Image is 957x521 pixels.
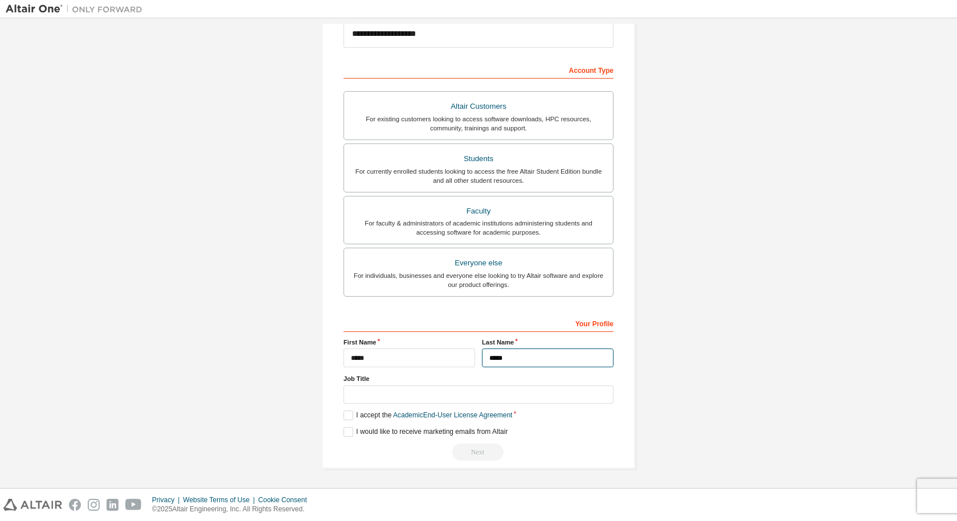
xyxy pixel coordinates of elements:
[351,99,606,114] div: Altair Customers
[343,338,475,347] label: First Name
[343,374,614,383] label: Job Title
[69,499,81,511] img: facebook.svg
[107,499,118,511] img: linkedin.svg
[351,271,606,289] div: For individuals, businesses and everyone else looking to try Altair software and explore our prod...
[125,499,142,511] img: youtube.svg
[6,3,148,15] img: Altair One
[343,444,614,461] div: Read and acccept EULA to continue
[88,499,100,511] img: instagram.svg
[3,499,62,511] img: altair_logo.svg
[343,427,508,437] label: I would like to receive marketing emails from Altair
[183,495,258,504] div: Website Terms of Use
[343,314,614,332] div: Your Profile
[258,495,313,504] div: Cookie Consent
[351,255,606,271] div: Everyone else
[351,219,606,237] div: For faculty & administrators of academic institutions administering students and accessing softwa...
[351,167,606,185] div: For currently enrolled students looking to access the free Altair Student Edition bundle and all ...
[152,495,183,504] div: Privacy
[343,60,614,79] div: Account Type
[351,114,606,133] div: For existing customers looking to access software downloads, HPC resources, community, trainings ...
[152,504,314,514] p: © 2025 Altair Engineering, Inc. All Rights Reserved.
[351,151,606,167] div: Students
[393,411,512,419] a: Academic End-User License Agreement
[351,203,606,219] div: Faculty
[343,411,512,420] label: I accept the
[482,338,614,347] label: Last Name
